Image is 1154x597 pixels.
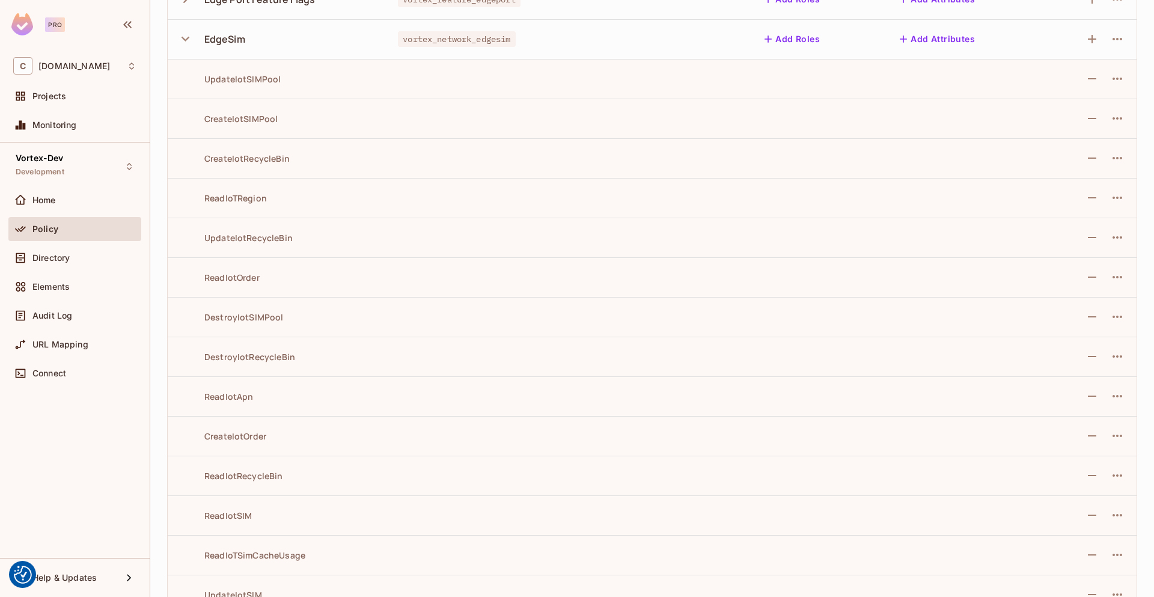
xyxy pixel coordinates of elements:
button: Consent Preferences [14,566,32,584]
span: Home [32,195,56,205]
span: vortex_network_edgesim [398,31,515,47]
span: Development [16,167,64,177]
button: Add Roles [760,29,825,49]
span: Help & Updates [32,573,97,583]
img: SReyMgAAAABJRU5ErkJggg== [11,13,33,35]
span: C [13,57,32,75]
div: EdgeSim [204,32,245,46]
button: Add Attributes [895,29,980,49]
span: Policy [32,224,58,234]
div: ReadIoTSimCacheUsage [177,550,305,561]
span: Projects [32,91,66,101]
span: Connect [32,369,66,378]
div: CreateIotRecycleBin [177,153,290,164]
div: Pro [45,17,65,32]
div: UpdateIotRecycleBin [177,232,293,243]
div: CreateIotOrder [177,430,266,442]
div: ReadIotApn [177,391,254,402]
div: UpdateIotSIMPool [177,73,281,85]
div: ReadIotRecycleBin [177,470,283,482]
span: Directory [32,253,70,263]
div: ReadIotSIM [177,510,252,521]
span: Workspace: consoleconnect.com [38,61,110,71]
span: Monitoring [32,120,77,130]
div: DestroyIotRecycleBin [177,351,295,363]
span: URL Mapping [32,340,88,349]
div: ReadIotOrder [177,272,260,283]
img: Revisit consent button [14,566,32,584]
div: DestroyIotSIMPool [177,311,284,323]
span: Audit Log [32,311,72,320]
div: ReadIoTRegion [177,192,267,204]
span: Vortex-Dev [16,153,64,163]
div: CreateIotSIMPool [177,113,278,124]
span: Elements [32,282,70,292]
